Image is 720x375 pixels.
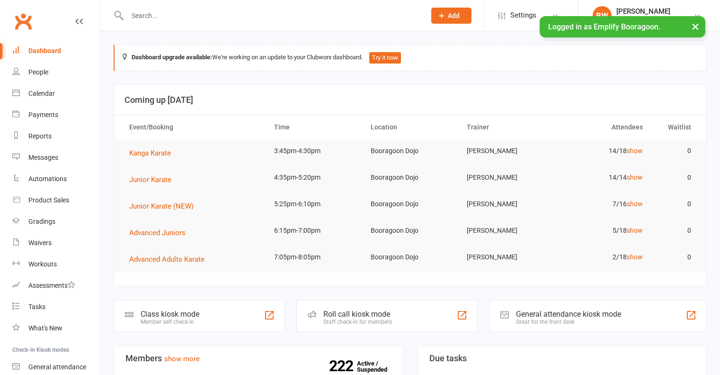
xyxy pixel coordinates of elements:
[651,246,700,268] td: 0
[12,40,100,62] a: Dashboard
[28,132,52,140] div: Reports
[12,168,100,190] a: Automations
[12,275,100,296] a: Assessments
[28,111,58,119] div: Payments
[12,126,100,147] a: Reports
[687,16,704,37] button: ×
[651,166,700,189] td: 0
[129,254,211,265] button: Advanced Adults Karate
[114,45,707,71] div: We're working on an update to your Clubworx dashboard.
[555,166,651,189] td: 14/14
[266,246,362,268] td: 7:05pm-8:05pm
[12,296,100,318] a: Tasks
[651,193,700,215] td: 0
[141,310,199,319] div: Class kiosk mode
[12,232,100,254] a: Waivers
[129,149,171,157] span: Kanga Karate
[323,310,392,319] div: Roll call kiosk mode
[28,154,58,161] div: Messages
[28,90,55,97] div: Calendar
[12,147,100,168] a: Messages
[124,9,419,22] input: Search...
[121,115,266,139] th: Event/Booking
[28,218,55,225] div: Gradings
[129,175,171,184] span: Junior Karate
[510,5,536,26] span: Settings
[362,193,459,215] td: Booragoon Dojo
[548,22,660,31] span: Logged in as Emplify Booragoon.
[266,140,362,162] td: 3:45pm-4:30pm
[124,95,696,105] h3: Coming up [DATE]
[555,220,651,242] td: 5/18
[362,115,459,139] th: Location
[329,359,357,373] strong: 222
[28,363,86,371] div: General attendance
[651,220,700,242] td: 0
[448,12,460,19] span: Add
[266,220,362,242] td: 6:15pm-7:00pm
[651,115,700,139] th: Waitlist
[458,166,555,189] td: [PERSON_NAME]
[129,147,178,159] button: Kanga Karate
[593,6,612,25] div: BW
[12,254,100,275] a: Workouts
[323,319,392,325] div: Staff check-in for members
[28,303,45,311] div: Tasks
[28,282,75,289] div: Assessments
[12,104,100,126] a: Payments
[129,202,194,210] span: Junior Karate (NEW)
[12,211,100,232] a: Gradings
[28,324,62,332] div: What's New
[28,196,69,204] div: Product Sales
[362,246,459,268] td: Booragoon Dojo
[266,193,362,215] td: 5:25pm-6:10pm
[266,166,362,189] td: 4:35pm-5:20pm
[431,8,471,24] button: Add
[627,174,643,181] a: show
[627,200,643,208] a: show
[266,115,362,139] th: Time
[458,140,555,162] td: [PERSON_NAME]
[555,115,651,139] th: Attendees
[555,193,651,215] td: 7/16
[12,190,100,211] a: Product Sales
[12,318,100,339] a: What's New
[458,246,555,268] td: [PERSON_NAME]
[555,246,651,268] td: 2/18
[458,220,555,242] td: [PERSON_NAME]
[125,354,391,363] h3: Members
[627,147,643,155] a: show
[129,229,186,237] span: Advanced Juniors
[458,193,555,215] td: [PERSON_NAME]
[369,52,401,64] button: Try it now
[627,227,643,234] a: show
[129,227,192,238] button: Advanced Juniors
[129,174,178,185] button: Junior Karate
[28,68,48,76] div: People
[362,220,459,242] td: Booragoon Dojo
[555,140,651,162] td: 14/18
[616,7,673,16] div: [PERSON_NAME]
[516,319,621,325] div: Great for the front desk
[516,310,621,319] div: General attendance kiosk mode
[627,253,643,261] a: show
[616,16,673,24] div: Emplify Booragoon
[28,239,52,247] div: Waivers
[164,355,200,363] a: show more
[12,62,100,83] a: People
[362,166,459,189] td: Booragoon Dojo
[28,175,67,183] div: Automations
[458,115,555,139] th: Trainer
[651,140,700,162] td: 0
[429,354,695,363] h3: Due tasks
[28,260,57,268] div: Workouts
[11,9,35,33] a: Clubworx
[129,255,204,264] span: Advanced Adults Karate
[129,201,200,212] button: Junior Karate (NEW)
[362,140,459,162] td: Booragoon Dojo
[12,83,100,104] a: Calendar
[141,319,199,325] div: Member self check-in
[132,54,212,61] strong: Dashboard upgrade available:
[28,47,61,55] div: Dashboard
